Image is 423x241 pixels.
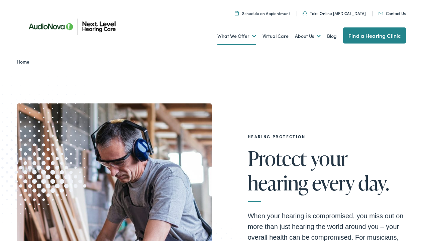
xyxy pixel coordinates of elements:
[358,172,389,194] span: day.
[379,10,406,16] a: Contact Us
[17,58,33,65] a: Home
[217,24,256,49] a: What We Offer
[295,24,321,49] a: About Us
[262,24,289,49] a: Virtual Care
[311,147,348,169] span: your
[327,24,337,49] a: Blog
[235,10,290,16] a: Schedule an Appiontment
[379,12,383,15] img: An icon representing mail communication is presented in a unique teal color.
[235,11,239,15] img: Calendar icon representing the ability to schedule a hearing test or hearing aid appointment at N...
[303,11,307,15] img: An icon symbolizing headphones, colored in teal, suggests audio-related services or features.
[303,10,366,16] a: Take Online [MEDICAL_DATA]
[343,27,406,44] a: Find a Hearing Clinic
[312,172,354,194] span: every
[248,172,308,194] span: hearing
[248,134,406,139] h2: Hearing Protection
[248,147,307,169] span: Protect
